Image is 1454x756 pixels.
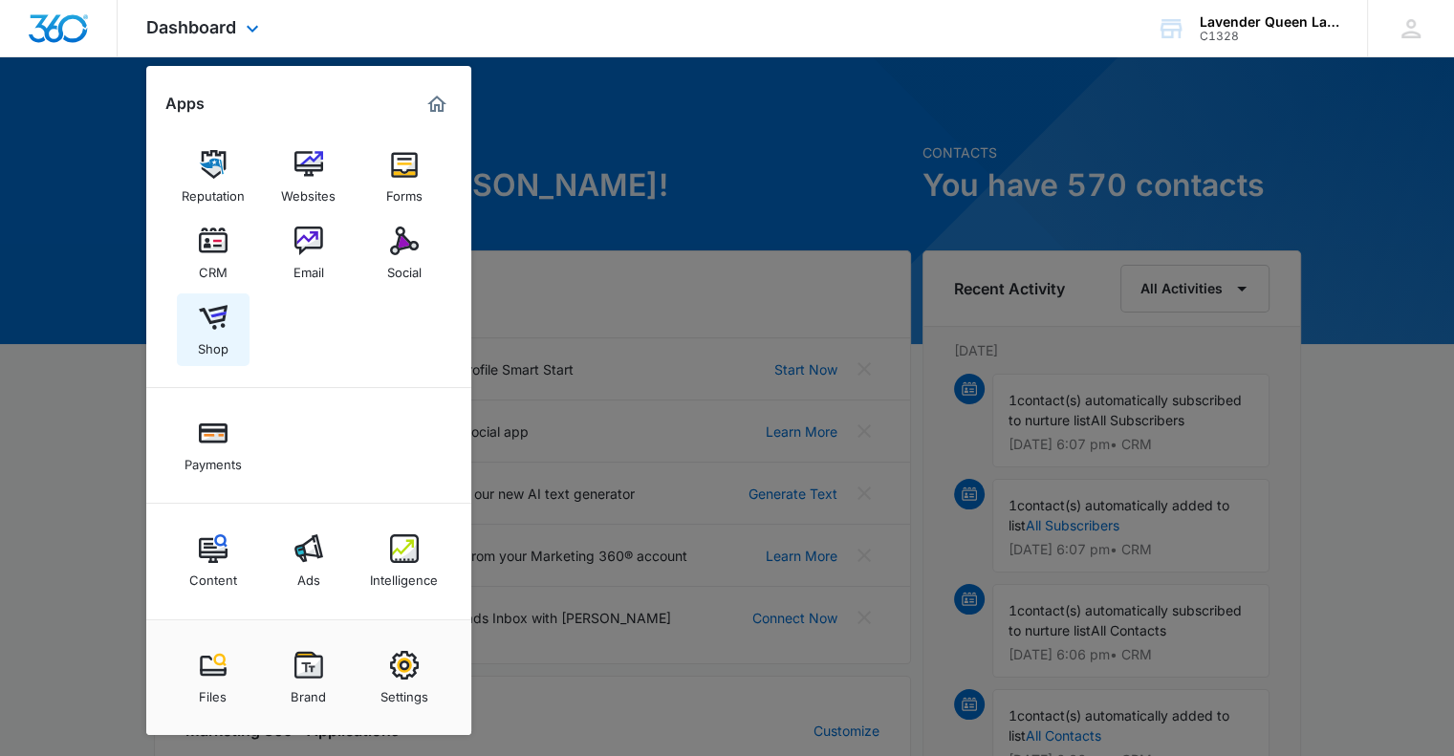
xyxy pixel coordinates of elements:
[189,563,237,588] div: Content
[184,447,242,472] div: Payments
[272,217,345,290] a: Email
[177,409,250,482] a: Payments
[177,293,250,366] a: Shop
[198,332,228,356] div: Shop
[297,563,320,588] div: Ads
[199,255,228,280] div: CRM
[368,525,441,597] a: Intelligence
[370,563,438,588] div: Intelligence
[182,179,245,204] div: Reputation
[199,680,227,704] div: Files
[368,217,441,290] a: Social
[281,179,336,204] div: Websites
[272,641,345,714] a: Brand
[386,179,423,204] div: Forms
[177,140,250,213] a: Reputation
[368,641,441,714] a: Settings
[1200,14,1339,30] div: account name
[387,255,422,280] div: Social
[291,680,326,704] div: Brand
[177,217,250,290] a: CRM
[272,525,345,597] a: Ads
[380,680,428,704] div: Settings
[1200,30,1339,43] div: account id
[293,255,324,280] div: Email
[177,641,250,714] a: Files
[165,95,205,113] h2: Apps
[177,525,250,597] a: Content
[422,89,452,119] a: Marketing 360® Dashboard
[146,17,236,37] span: Dashboard
[368,140,441,213] a: Forms
[272,140,345,213] a: Websites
